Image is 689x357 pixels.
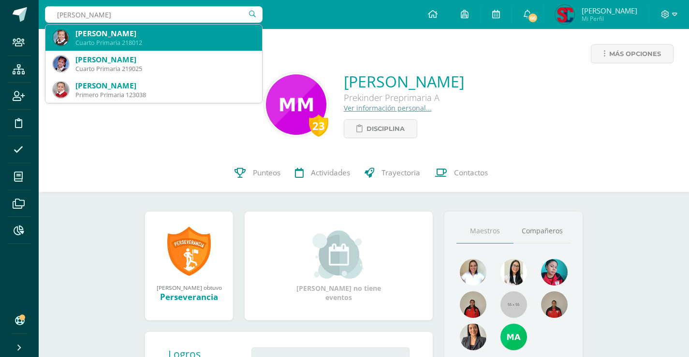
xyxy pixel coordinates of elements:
[344,119,417,138] a: Disciplina
[227,154,288,192] a: Punteos
[53,30,69,45] img: a904ecd9c04e022f500ad840ab8b596d.png
[75,29,254,39] div: [PERSON_NAME]
[75,91,254,99] div: Primero Primaria 123038
[541,259,568,286] img: 1c7763f46a97a60cb2d0673d8595e6ce.png
[500,324,527,350] img: 3e77c9bd075683a9c94bf84936b730b6.png
[582,14,637,23] span: Mi Perfil
[555,5,574,24] img: 26b5407555be4a9decb46f7f69f839ae.png
[427,154,495,192] a: Contactos
[460,259,486,286] img: cccab20d04b0215eddc168d40cee9f71.png
[528,13,538,23] span: 66
[500,259,527,286] img: 866d362cde494ecbe9643e803a178058.png
[53,56,69,71] img: 32d848420d0d608aa92ec0ff68c52fc7.png
[155,284,223,291] div: [PERSON_NAME] obtuvo
[291,230,387,302] div: [PERSON_NAME] no tiene eventos
[366,120,405,138] span: Disciplina
[53,82,69,98] img: f3947375a0bab4d42d4d6fe3f5f753e7.png
[312,230,365,279] img: event_small.png
[253,168,280,178] span: Punteos
[513,219,571,243] a: Compañeros
[344,71,464,92] a: [PERSON_NAME]
[75,55,254,65] div: [PERSON_NAME]
[591,44,674,63] a: Más opciones
[582,6,637,15] span: [PERSON_NAME]
[75,65,254,73] div: Cuarto Primaria 219025
[460,324,486,350] img: 3b3ed9881b00af46b1981598581b89e6.png
[460,291,486,318] img: 4cadd866b9674bb26779ba88b494ab1f.png
[456,219,513,243] a: Maestros
[75,81,254,91] div: [PERSON_NAME]
[500,291,527,318] img: 55x55
[75,39,254,47] div: Cuarto Primaria 218012
[311,168,350,178] span: Actividades
[609,45,661,63] span: Más opciones
[155,291,223,302] div: Perseverancia
[381,168,420,178] span: Trayectoria
[357,154,427,192] a: Trayectoria
[288,154,357,192] a: Actividades
[541,291,568,318] img: 177a0cef6189344261906be38084f07c.png
[45,6,263,23] input: Busca un usuario...
[309,114,328,137] div: 23
[266,74,326,135] img: 079a2bbb3da1bb222a3a27a7326d28ca.png
[344,103,432,113] a: Ver información personal...
[454,168,488,178] span: Contactos
[344,92,464,103] div: Prekinder Preprimaria A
